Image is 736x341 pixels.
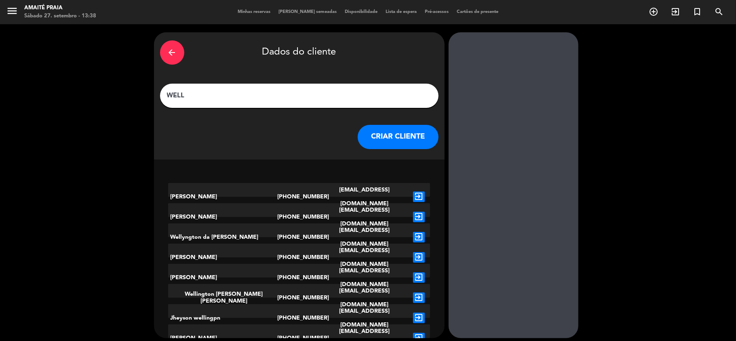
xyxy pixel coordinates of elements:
[413,232,425,242] i: exit_to_app
[168,244,277,271] div: [PERSON_NAME]
[321,223,408,251] div: [EMAIL_ADDRESS][DOMAIN_NAME]
[413,272,425,283] i: exit_to_app
[160,38,439,67] div: Dados do cliente
[453,10,502,14] span: Cartões de presente
[168,304,277,332] div: Jheyson wellingpn
[277,244,321,271] div: [PHONE_NUMBER]
[24,12,96,20] div: Sábado 27. setembro - 13:38
[168,183,277,210] div: [PERSON_NAME]
[692,7,702,17] i: turned_in_not
[234,10,274,14] span: Minhas reservas
[413,212,425,222] i: exit_to_app
[321,264,408,291] div: [EMAIL_ADDRESS][DOMAIN_NAME]
[277,183,321,210] div: [PHONE_NUMBER]
[321,203,408,231] div: [EMAIL_ADDRESS][DOMAIN_NAME]
[649,7,658,17] i: add_circle_outline
[168,264,277,291] div: [PERSON_NAME]
[274,10,341,14] span: [PERSON_NAME] semeadas
[168,203,277,231] div: [PERSON_NAME]
[321,304,408,332] div: [EMAIL_ADDRESS][DOMAIN_NAME]
[24,4,96,12] div: Amaité Praia
[358,125,439,149] button: CRIAR CLIENTE
[277,203,321,231] div: [PHONE_NUMBER]
[413,293,425,303] i: exit_to_app
[413,252,425,263] i: exit_to_app
[168,223,277,251] div: Wellyngton da [PERSON_NAME]
[6,5,18,20] button: menu
[277,284,321,312] div: [PHONE_NUMBER]
[671,7,680,17] i: exit_to_app
[413,313,425,323] i: exit_to_app
[277,304,321,332] div: [PHONE_NUMBER]
[321,284,408,312] div: [EMAIL_ADDRESS][DOMAIN_NAME]
[413,192,425,202] i: exit_to_app
[277,223,321,251] div: [PHONE_NUMBER]
[277,264,321,291] div: [PHONE_NUMBER]
[168,284,277,312] div: Wellington [PERSON_NAME] [PERSON_NAME]
[6,5,18,17] i: menu
[321,183,408,210] div: [EMAIL_ADDRESS][DOMAIN_NAME]
[714,7,724,17] i: search
[321,244,408,271] div: [EMAIL_ADDRESS][DOMAIN_NAME]
[166,90,432,101] input: Digite o nome, email ou número de telefone...
[167,48,177,57] i: arrow_back
[421,10,453,14] span: Pré-acessos
[382,10,421,14] span: Lista de espera
[341,10,382,14] span: Disponibilidade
